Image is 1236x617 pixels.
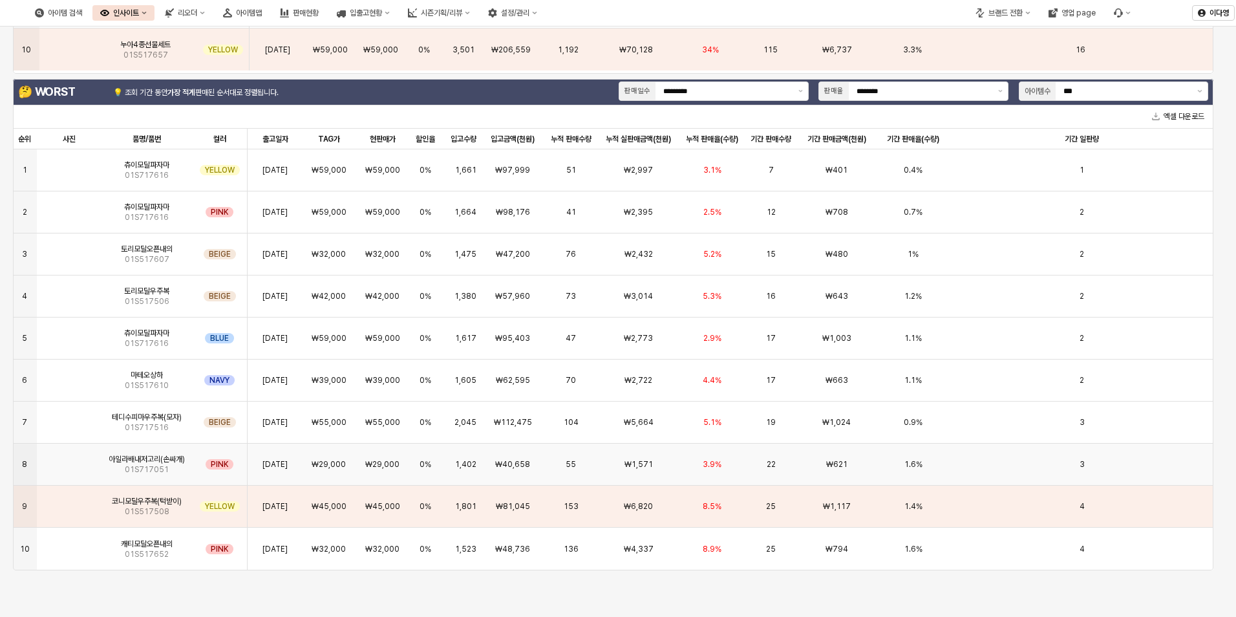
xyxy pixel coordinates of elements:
span: 1,402 [455,459,476,470]
span: 6 [22,375,27,385]
span: 1,605 [454,375,476,385]
span: ₩59,000 [313,45,348,55]
span: ₩32,000 [365,249,400,259]
span: 136 [564,544,579,554]
span: ₩643 [826,291,848,301]
span: ₩45,000 [312,501,346,512]
span: ₩2,432 [624,249,653,259]
span: 1.4% [904,501,922,512]
span: 누적 판매수량 [551,134,591,144]
span: 컬러 [213,134,226,144]
span: 01S517652 [125,549,169,559]
span: 1,617 [455,333,476,343]
span: 1 [1080,165,1084,175]
span: 코니모달우주복(턱받이) [112,496,182,506]
span: ₩1,117 [823,501,851,512]
div: 아이템맵 [215,5,270,21]
span: 기간 판매율(수량) [887,134,939,144]
span: ₩32,000 [312,544,346,554]
span: 1.1% [904,375,922,385]
div: 시즌기획/리뷰 [400,5,478,21]
span: ₩32,000 [312,249,346,259]
span: 17 [766,375,776,385]
span: 47 [566,333,576,343]
span: 0% [420,459,431,470]
span: 4 [1080,544,1085,554]
span: 1% [908,249,919,259]
span: 입고금액(천원) [491,134,535,144]
span: 01S717051 [125,464,169,475]
span: ₩59,000 [312,207,346,217]
span: 1,664 [454,207,476,217]
span: 104 [564,417,579,428]
span: 토리모달오픈내의 [121,244,173,254]
span: 1,661 [455,165,476,175]
span: 누아4종선물세트 [120,39,171,50]
span: ₩47,200 [496,249,530,259]
span: PINK [211,207,228,217]
div: 판매현황 [293,8,319,17]
button: 제안 사항 표시 [993,82,1008,100]
span: ₩4,337 [624,544,654,554]
span: 10 [21,45,31,55]
span: BEIGE [209,417,231,428]
div: 영업 page [1061,8,1096,17]
span: 3 [1080,417,1085,428]
span: 01S717616 [125,170,169,180]
span: 기간 판매수량 [751,134,791,144]
span: ₩2,395 [624,207,653,217]
span: ₩59,000 [312,333,346,343]
span: ₩70,128 [619,45,653,55]
span: 01S717616 [125,212,169,222]
span: 0% [418,45,430,55]
span: 품명/품번 [133,134,161,144]
span: ₩55,000 [312,417,346,428]
span: 5.2% [703,249,721,259]
span: 0.9% [904,417,922,428]
p: 💡 조회 기간 동안 판매된 순서대로 정렬됩니다. [113,87,408,98]
span: [DATE] [262,333,288,343]
span: 34% [702,45,719,55]
div: 입출고현황 [350,8,382,17]
span: 2 [1080,249,1084,259]
span: 01S717616 [125,338,169,349]
span: 0% [420,165,431,175]
div: 아이템 검색 [48,8,82,17]
span: 51 [566,165,576,175]
div: 아이템 검색 [27,5,90,21]
div: 시즌기획/리뷰 [421,8,462,17]
span: ₩62,595 [496,375,530,385]
span: 1.2% [904,291,922,301]
span: ₩2,722 [624,375,652,385]
div: 판매율 [824,85,844,97]
span: 01S517657 [123,50,168,60]
span: ₩206,559 [491,45,531,55]
span: 8.9% [703,544,721,554]
span: 7 [769,165,774,175]
span: ₩59,000 [365,333,400,343]
span: NAVY [209,375,229,385]
span: 1.6% [904,459,922,470]
span: ₩59,000 [365,207,400,217]
span: 01S517506 [125,296,169,307]
span: ₩59,000 [365,165,400,175]
span: 17 [766,333,776,343]
span: [DATE] [262,501,288,512]
div: 리오더 [157,5,213,21]
span: 16 [766,291,776,301]
span: 1.6% [904,544,922,554]
span: [DATE] [262,291,288,301]
span: ₩48,736 [495,544,530,554]
span: [DATE] [262,207,288,217]
span: 41 [566,207,576,217]
span: 3.3% [903,45,922,55]
div: 설정/관리 [501,8,529,17]
span: 2 [23,207,27,217]
span: 순위 [18,134,31,144]
span: ₩45,000 [365,501,400,512]
span: [DATE] [265,45,290,55]
strong: 적게 [182,88,195,97]
span: ₩112,475 [494,417,532,428]
button: 영업 page [1041,5,1103,21]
